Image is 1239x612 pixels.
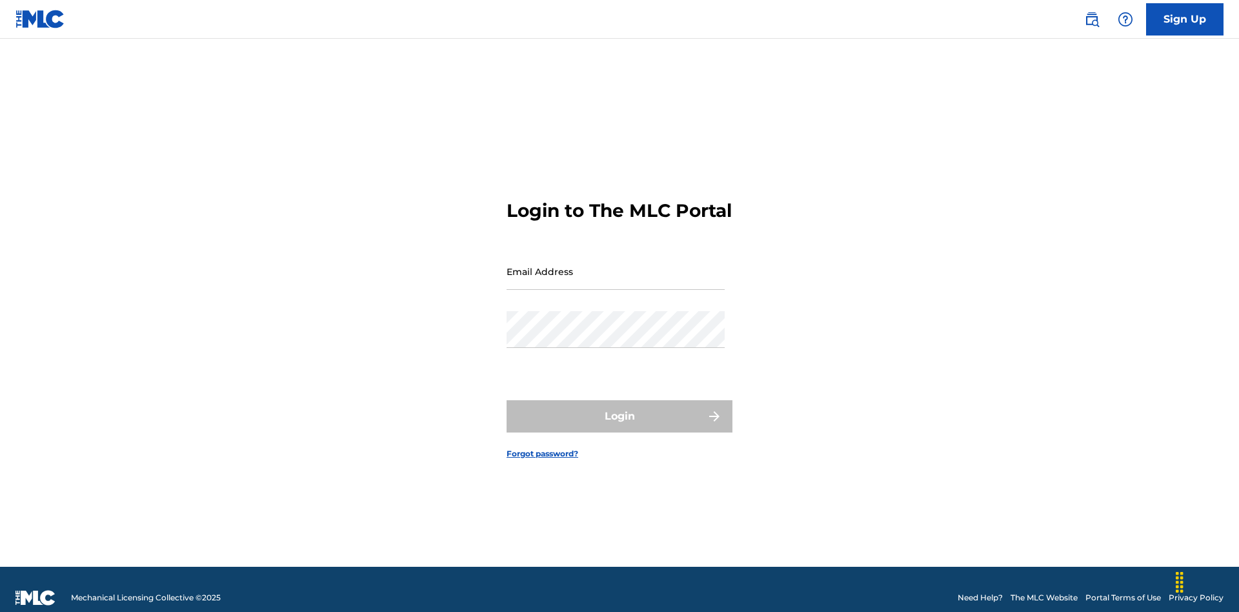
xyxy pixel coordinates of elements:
a: Public Search [1079,6,1105,32]
iframe: Chat Widget [1174,550,1239,612]
a: Forgot password? [507,448,578,460]
div: Drag [1169,563,1190,602]
img: MLC Logo [15,10,65,28]
a: Portal Terms of Use [1085,592,1161,604]
span: Mechanical Licensing Collective © 2025 [71,592,221,604]
a: Sign Up [1146,3,1224,36]
div: Help [1113,6,1138,32]
a: Privacy Policy [1169,592,1224,604]
a: Need Help? [958,592,1003,604]
h3: Login to The MLC Portal [507,199,732,222]
img: search [1084,12,1100,27]
a: The MLC Website [1011,592,1078,604]
img: help [1118,12,1133,27]
img: logo [15,590,55,606]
